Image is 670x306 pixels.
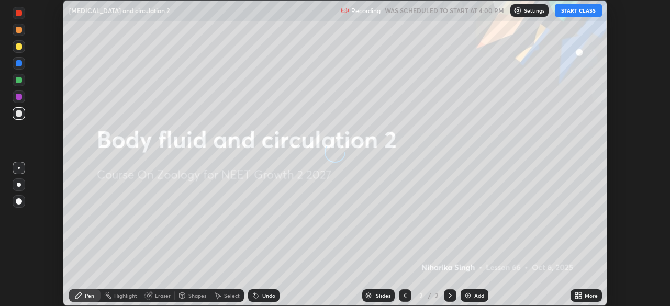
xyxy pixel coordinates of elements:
div: More [585,293,598,298]
img: recording.375f2c34.svg [341,6,349,15]
div: Select [224,293,240,298]
div: 2 [416,292,426,299]
div: Pen [85,293,94,298]
div: 2 [433,291,440,300]
div: Slides [376,293,390,298]
div: Shapes [188,293,206,298]
h5: WAS SCHEDULED TO START AT 4:00 PM [385,6,504,15]
button: START CLASS [555,4,602,17]
img: class-settings-icons [513,6,522,15]
p: Settings [524,8,544,13]
p: [MEDICAL_DATA] and circulation 2 [69,6,170,15]
div: Highlight [114,293,137,298]
div: / [428,292,431,299]
p: Recording [351,7,381,15]
div: Eraser [155,293,171,298]
div: Add [474,293,484,298]
img: add-slide-button [464,291,472,300]
div: Undo [262,293,275,298]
